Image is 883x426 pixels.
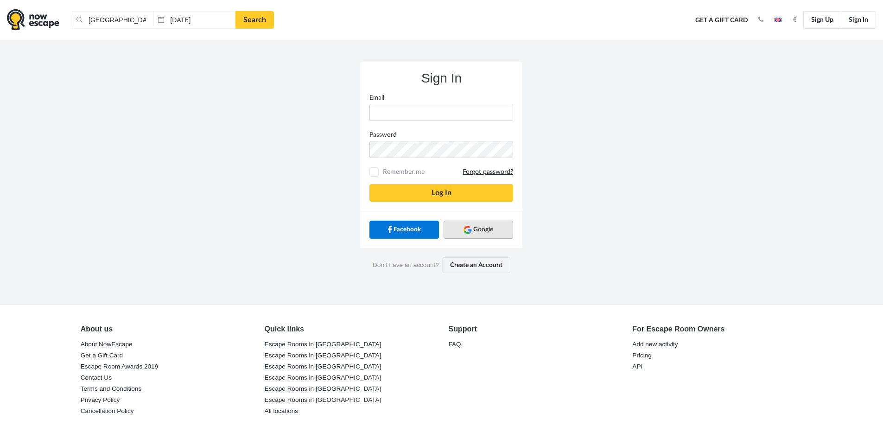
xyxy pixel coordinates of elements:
a: Forgot password? [463,168,513,177]
button: € [788,15,801,25]
div: Support [448,324,618,335]
a: Escape Rooms in [GEOGRAPHIC_DATA] [265,394,381,407]
a: Escape Rooms in [GEOGRAPHIC_DATA] [265,338,381,351]
a: Get a Gift Card [692,10,751,31]
span: Remember me [381,167,513,177]
a: Search [235,11,274,29]
a: API [632,360,642,373]
a: Cancellation Policy [81,405,134,418]
span: Facebook [394,225,421,234]
a: Facebook [369,221,439,238]
a: Pricing [632,349,652,362]
a: Terms and Conditions [81,382,141,395]
a: Escape Rooms in [GEOGRAPHIC_DATA] [265,382,381,395]
img: logo [7,9,59,31]
input: Remember meForgot password? [371,169,377,175]
input: Date [153,11,235,29]
input: Place or Room Name [72,11,153,29]
a: All locations [265,405,299,418]
a: Add new activity [632,338,678,351]
div: Don’t have an account? [360,248,522,282]
div: About us [81,324,251,335]
button: Log In [369,184,513,202]
label: Email [362,93,520,102]
a: Escape Room Awards 2019 [81,360,159,373]
a: Privacy Policy [81,394,120,407]
a: Contact Us [81,371,112,384]
div: Quick links [265,324,435,335]
a: Escape Rooms in [GEOGRAPHIC_DATA] [265,360,381,373]
div: For Escape Room Owners [632,324,802,335]
strong: € [793,17,797,23]
label: Password [362,130,520,140]
a: Create an Account [442,257,510,273]
span: Google [473,225,493,234]
a: FAQ [448,338,461,351]
img: en.jpg [775,18,781,22]
a: Escape Rooms in [GEOGRAPHIC_DATA] [265,349,381,362]
a: Get a Gift Card [81,349,123,362]
a: About NowEscape [81,338,133,351]
a: Google [444,221,513,238]
a: Sign In [841,11,876,29]
a: Sign Up [803,11,841,29]
a: Escape Rooms in [GEOGRAPHIC_DATA] [265,371,381,384]
h3: Sign In [369,71,513,86]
